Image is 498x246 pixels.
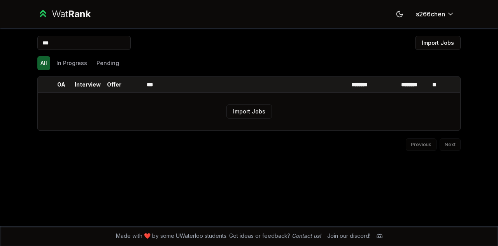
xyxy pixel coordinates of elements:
[327,232,370,240] div: Join our discord!
[416,9,445,19] span: s266chen
[57,81,65,88] p: OA
[226,104,272,119] button: Import Jobs
[107,81,121,88] p: Offer
[415,36,461,50] button: Import Jobs
[68,8,91,19] span: Rank
[75,81,101,88] p: Interview
[37,8,91,20] a: WatRank
[93,56,122,70] button: Pending
[116,232,321,240] span: Made with ❤️ by some UWaterloo students. Got ideas or feedback?
[410,7,461,21] button: s266chen
[53,56,90,70] button: In Progress
[37,56,50,70] button: All
[52,8,91,20] div: Wat
[292,232,321,239] a: Contact us!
